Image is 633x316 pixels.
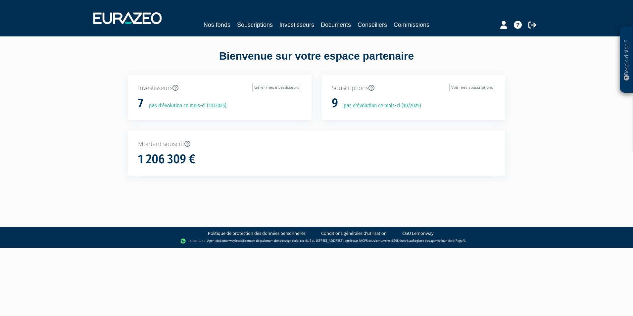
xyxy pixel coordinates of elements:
div: Bienvenue sur votre espace partenaire [123,49,510,75]
img: 1732889491-logotype_eurazeo_blanc_rvb.png [93,12,162,24]
h1: 1 206 309 € [138,152,195,166]
h1: 9 [332,96,338,110]
h1: 7 [138,96,143,110]
a: Politique de protection des données personnelles [208,230,306,237]
p: Souscriptions [332,84,495,92]
a: Nos fonds [204,20,230,29]
p: Montant souscrit [138,140,495,148]
a: Registre des agents financiers (Regafi) [413,238,465,243]
p: Besoin d'aide ? [623,30,630,90]
a: Conditions générales d'utilisation [321,230,387,237]
img: logo-lemonway.png [180,238,206,244]
div: - Agent de (établissement de paiement dont le siège social est situé au [STREET_ADDRESS], agréé p... [7,238,626,244]
a: Gérer mes investisseurs [252,84,301,91]
p: Investisseurs [138,84,301,92]
a: Documents [321,20,351,29]
a: Conseillers [358,20,387,29]
p: pas d'évolution ce mois-ci (10/2025) [339,102,421,110]
a: Voir mes souscriptions [449,84,495,91]
a: Lemonway [220,238,235,243]
a: CGU Lemonway [402,230,434,237]
a: Commissions [394,20,429,29]
p: pas d'évolution ce mois-ci (10/2025) [144,102,226,110]
a: Souscriptions [237,20,273,29]
a: Investisseurs [279,20,314,29]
